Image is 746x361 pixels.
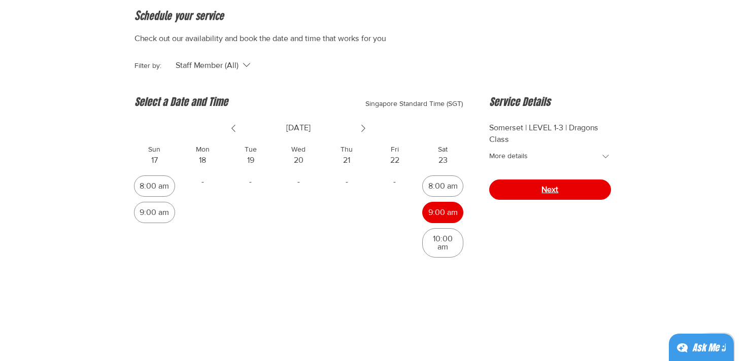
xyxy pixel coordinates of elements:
[227,122,240,134] button: Show previous week
[134,32,611,45] p: Check out our availability and book the date and time that works for you
[489,151,528,161] h3: More details
[428,182,458,190] div: 8:00 am
[249,177,252,186] span: -
[327,155,367,166] span: 21
[489,123,598,143] span: Somerset | LEVEL 1-3 | Dragons Class
[201,177,204,186] span: -
[692,341,726,355] div: Ask Me ;)
[393,177,396,186] span: -
[183,155,223,166] span: 18
[230,155,270,166] span: 19
[134,60,161,71] span: Filter by:
[423,155,463,166] span: 23
[327,145,367,155] span: Thu
[489,179,611,200] button: Next
[279,155,319,166] span: 20
[541,186,558,194] span: Next
[375,145,415,257] div: Friday the 22nd
[428,208,458,216] div: 9:00 am
[297,177,300,186] span: -
[134,145,175,257] div: Sunday the 17th
[346,177,348,186] span: -
[279,145,319,257] div: Wednesday the 20th
[230,145,270,155] span: Tue
[230,145,270,257] div: Tuesday the 19th
[327,145,367,257] div: Thursday the 21st
[489,95,611,109] h2: Service Details
[134,53,611,78] div: Filter by: Staff Member
[176,59,239,71] span: Staff Member (All)
[134,155,175,166] span: 17
[489,145,611,169] button: More details
[286,122,311,134] span: [DATE]
[134,95,228,109] h2: Select a Date and Time
[357,122,369,134] button: Show next week
[423,145,463,257] div: Saturday the 23rd
[375,155,415,166] span: 22
[183,145,223,257] div: Monday the 18th
[140,182,169,190] div: 8:00 am
[365,97,463,112] span: Time zone: Singapore Standard Time (SGT)
[423,145,463,155] span: Sat
[140,208,169,216] div: 9:00 am
[375,145,415,155] span: Fri
[183,145,223,155] span: Mon
[176,59,253,71] button: Filter by:Staff Member (All)
[427,235,459,251] div: 10:00 am
[134,145,175,155] span: Sun
[134,8,611,24] h1: Schedule your service
[279,145,319,155] span: Wed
